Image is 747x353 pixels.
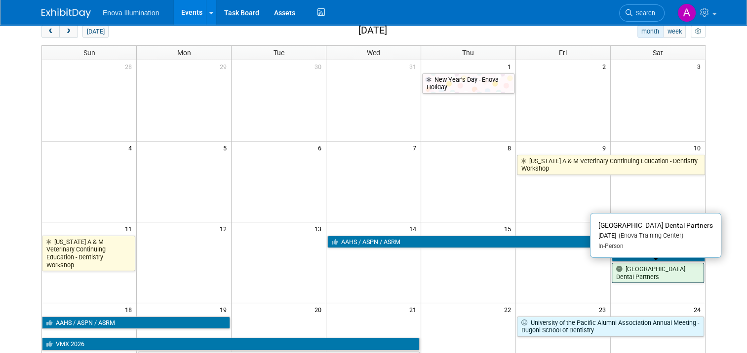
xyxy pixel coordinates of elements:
[601,141,610,154] span: 9
[677,3,696,22] img: Andrea Miller
[507,60,515,72] span: 1
[517,155,705,175] a: [US_STATE] A & M Veterinary Continuing Education - Dentistry Workshop
[507,141,515,154] span: 8
[619,4,665,22] a: Search
[408,222,421,235] span: 14
[274,49,284,57] span: Tue
[317,141,326,154] span: 6
[314,222,326,235] span: 13
[422,73,514,94] a: New Year’s Day - Enova Holiday
[693,141,705,154] span: 10
[124,222,136,235] span: 11
[82,25,109,38] button: [DATE]
[598,303,610,316] span: 23
[598,243,624,249] span: In-Person
[517,317,704,337] a: University of the Pacific Alumni Association Annual Meeting - Dugoni School of Dentistry
[412,141,421,154] span: 7
[59,25,78,38] button: next
[616,232,683,239] span: (Enova Training Center)
[696,60,705,72] span: 3
[637,25,664,38] button: month
[219,303,231,316] span: 19
[177,49,191,57] span: Mon
[127,141,136,154] span: 4
[358,25,387,36] h2: [DATE]
[601,60,610,72] span: 2
[559,49,567,57] span: Fri
[41,25,60,38] button: prev
[83,49,95,57] span: Sun
[462,49,474,57] span: Thu
[314,303,326,316] span: 20
[42,338,420,351] a: VMX 2026
[695,29,701,35] i: Personalize Calendar
[124,303,136,316] span: 18
[653,49,663,57] span: Sat
[367,49,380,57] span: Wed
[691,25,706,38] button: myCustomButton
[42,236,135,272] a: [US_STATE] A & M Veterinary Continuing Education - Dentistry Workshop
[663,25,686,38] button: week
[219,60,231,72] span: 29
[408,303,421,316] span: 21
[598,232,713,240] div: [DATE]
[408,60,421,72] span: 31
[42,317,230,329] a: AAHS / ASPN / ASRM
[503,222,515,235] span: 15
[222,141,231,154] span: 5
[124,60,136,72] span: 28
[314,60,326,72] span: 30
[503,303,515,316] span: 22
[41,8,91,18] img: ExhibitDay
[598,221,713,229] span: [GEOGRAPHIC_DATA] Dental Partners
[632,9,655,17] span: Search
[327,236,705,248] a: AAHS / ASPN / ASRM
[693,303,705,316] span: 24
[219,222,231,235] span: 12
[612,263,704,283] a: [GEOGRAPHIC_DATA] Dental Partners
[103,9,159,17] span: Enova Illumination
